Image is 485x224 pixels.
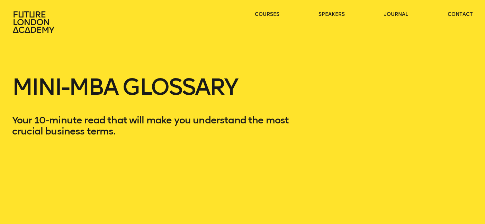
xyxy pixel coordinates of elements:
a: journal [384,11,408,18]
a: contact [448,11,473,18]
a: speakers [318,11,345,18]
p: Your 10-minute read that will make you understand the most crucial business terms. [12,115,303,137]
a: courses [255,11,279,18]
h1: Mini-MBA Glossary [12,76,303,115]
